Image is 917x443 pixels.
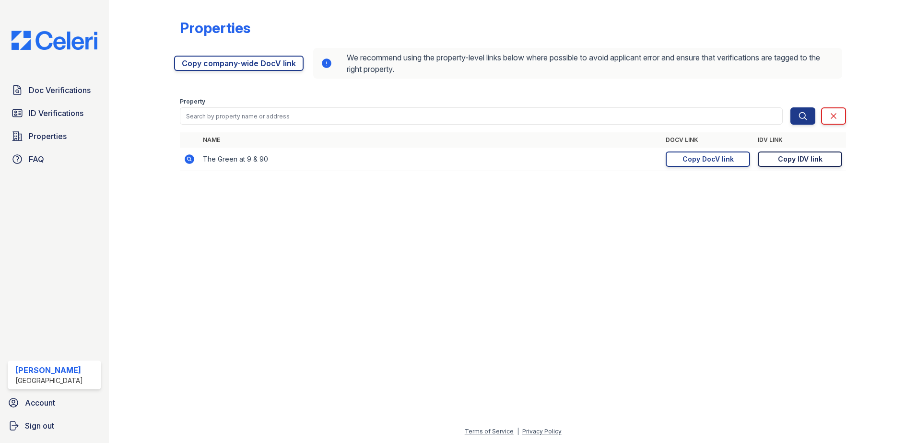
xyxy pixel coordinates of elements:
a: Account [4,393,105,412]
a: Properties [8,127,101,146]
a: Sign out [4,416,105,435]
div: Copy IDV link [778,154,823,164]
a: Copy IDV link [758,152,842,167]
a: FAQ [8,150,101,169]
span: Sign out [25,420,54,431]
th: DocV Link [662,132,754,148]
div: [PERSON_NAME] [15,364,83,376]
input: Search by property name or address [180,107,783,125]
th: IDV Link [754,132,846,148]
span: ID Verifications [29,107,83,119]
a: Terms of Service [465,428,514,435]
span: FAQ [29,153,44,165]
a: Copy DocV link [666,152,750,167]
div: [GEOGRAPHIC_DATA] [15,376,83,385]
span: Account [25,397,55,408]
label: Property [180,98,205,105]
a: Privacy Policy [522,428,562,435]
div: Properties [180,19,250,36]
div: We recommend using the property-level links below where possible to avoid applicant error and ens... [313,48,842,79]
th: Name [199,132,662,148]
div: Copy DocV link [682,154,734,164]
a: Doc Verifications [8,81,101,100]
td: The Green at 9 & 90 [199,148,662,171]
span: Doc Verifications [29,84,91,96]
div: | [517,428,519,435]
span: Properties [29,130,67,142]
img: CE_Logo_Blue-a8612792a0a2168367f1c8372b55b34899dd931a85d93a1a3d3e32e68fde9ad4.png [4,31,105,50]
a: Copy company-wide DocV link [174,56,304,71]
a: ID Verifications [8,104,101,123]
